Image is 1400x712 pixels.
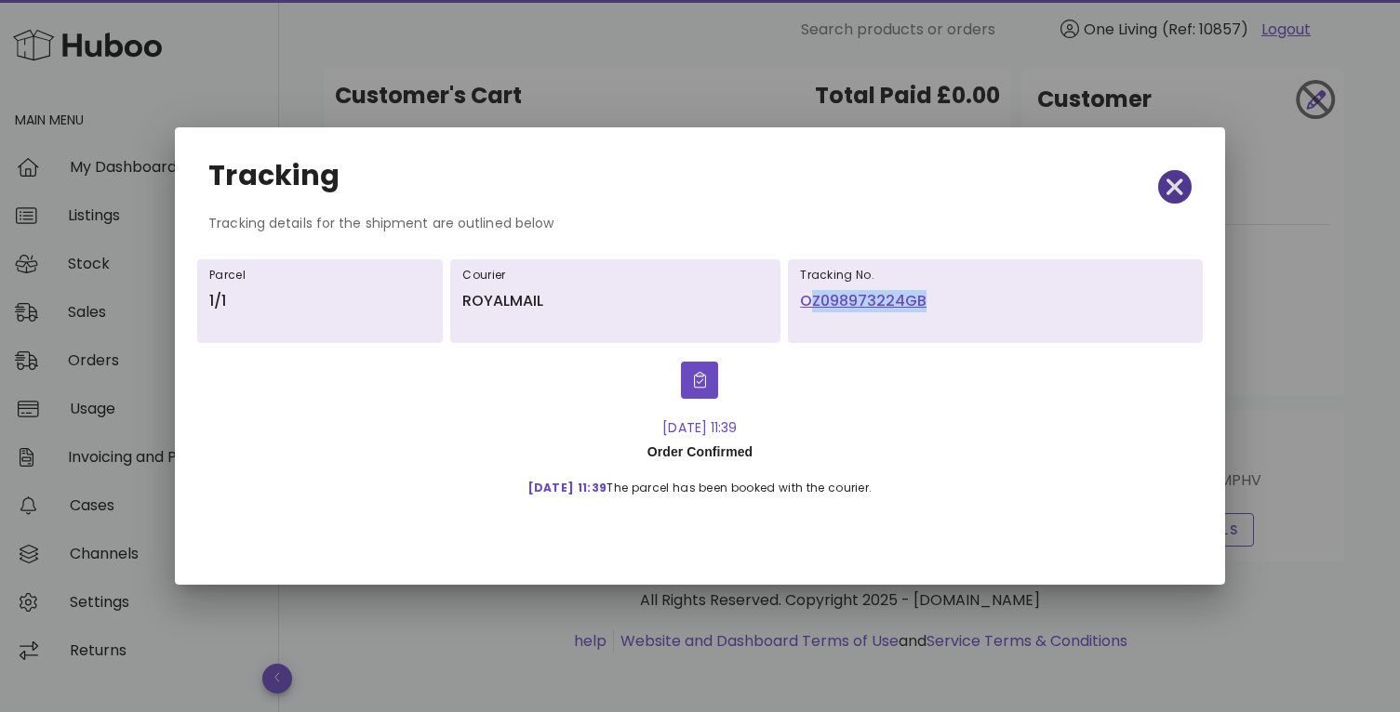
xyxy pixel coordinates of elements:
span: [DATE] 11:39 [528,480,607,495]
div: [DATE] 11:39 [513,417,887,438]
p: ROYALMAIL [462,290,768,312]
div: The parcel has been booked with the courier. [513,466,887,499]
h6: Tracking No. [800,268,1191,283]
h6: Courier [462,268,768,283]
h2: Tracking [208,161,340,191]
div: Tracking details for the shipment are outlined below [193,213,1207,248]
div: Order Confirmed [513,438,887,466]
p: 1/1 [209,290,431,312]
a: OZ098973224GB [800,290,1191,312]
h6: Parcel [209,268,431,283]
